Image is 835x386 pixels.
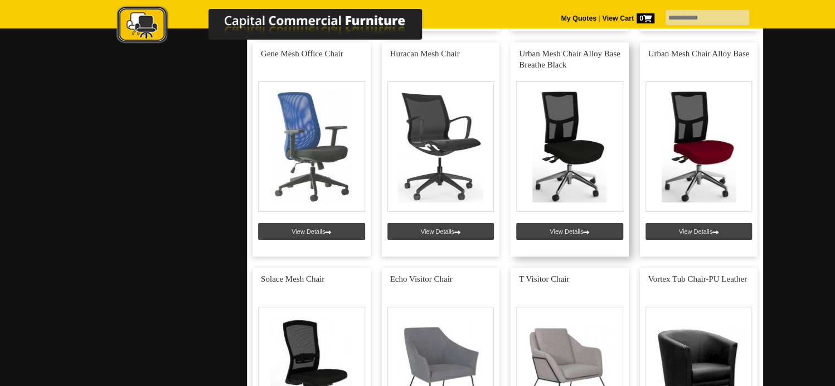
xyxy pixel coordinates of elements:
[602,15,654,22] strong: View Cart
[600,15,654,22] a: View Cart0
[86,6,476,46] img: Capital Commercial Furniture Logo
[86,6,476,50] a: Capital Commercial Furniture Logo
[637,13,654,23] span: 0
[561,15,596,22] a: My Quotes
